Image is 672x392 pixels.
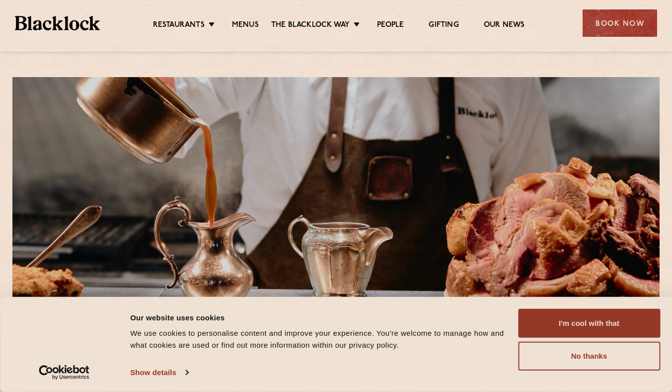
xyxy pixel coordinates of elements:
a: Restaurants [153,20,205,31]
button: No thanks [518,342,660,371]
a: Usercentrics Cookiebot - opens in a new window [21,365,108,380]
div: We use cookies to personalise content and improve your experience. You're welcome to manage how a... [130,327,507,351]
img: BL_Textured_Logo-footer-cropped.svg [15,16,100,30]
div: Book Now [583,9,657,37]
a: People [377,20,404,31]
a: Show details [130,365,188,380]
a: Gifting [429,20,458,31]
a: Menus [232,20,259,31]
a: The Blacklock Way [271,20,350,31]
button: I'm cool with that [518,309,660,338]
a: Our News [484,20,525,31]
div: Our website uses cookies [130,311,507,323]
